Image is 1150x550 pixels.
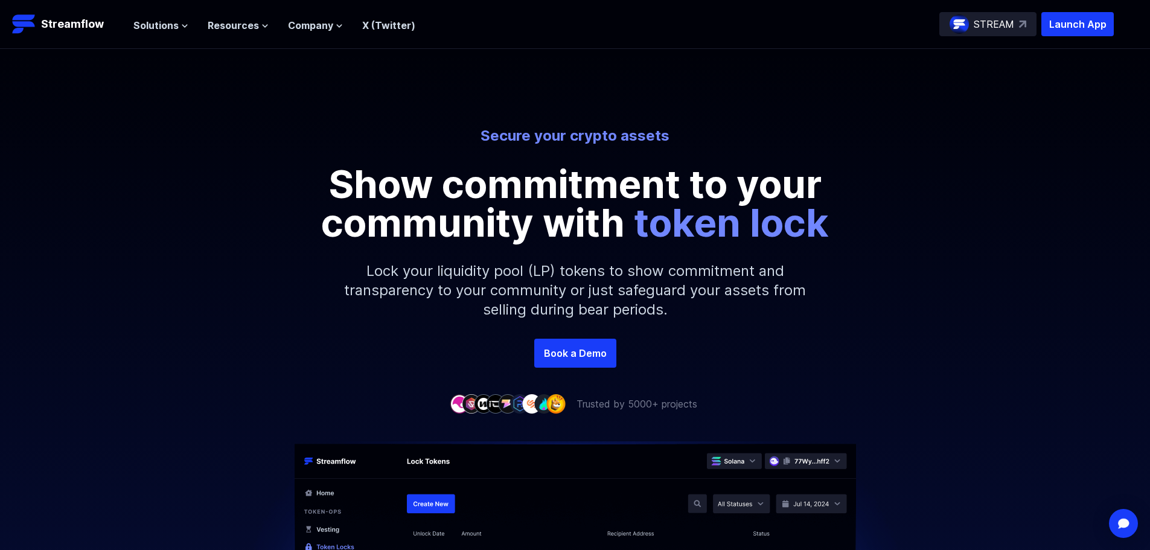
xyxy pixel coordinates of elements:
[974,17,1014,31] p: STREAM
[41,16,104,33] p: Streamflow
[634,199,829,246] span: token lock
[288,18,343,33] button: Company
[208,18,259,33] span: Resources
[534,339,616,368] a: Book a Demo
[1109,509,1138,538] div: Open Intercom Messenger
[546,394,566,413] img: company-9
[362,19,415,31] a: X (Twitter)
[316,242,835,339] p: Lock your liquidity pool (LP) tokens to show commitment and transparency to your community or jus...
[208,18,269,33] button: Resources
[486,394,505,413] img: company-4
[304,165,847,242] p: Show commitment to your community with
[950,14,969,34] img: streamflow-logo-circle.png
[288,18,333,33] span: Company
[577,397,697,411] p: Trusted by 5000+ projects
[12,12,36,36] img: Streamflow Logo
[12,12,121,36] a: Streamflow
[534,394,554,413] img: company-8
[498,394,517,413] img: company-5
[462,394,481,413] img: company-2
[1041,12,1114,36] button: Launch App
[522,394,541,413] img: company-7
[939,12,1037,36] a: STREAM
[474,394,493,413] img: company-3
[133,18,188,33] button: Solutions
[1019,21,1026,28] img: top-right-arrow.svg
[450,394,469,413] img: company-1
[133,18,179,33] span: Solutions
[510,394,529,413] img: company-6
[241,126,910,145] p: Secure your crypto assets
